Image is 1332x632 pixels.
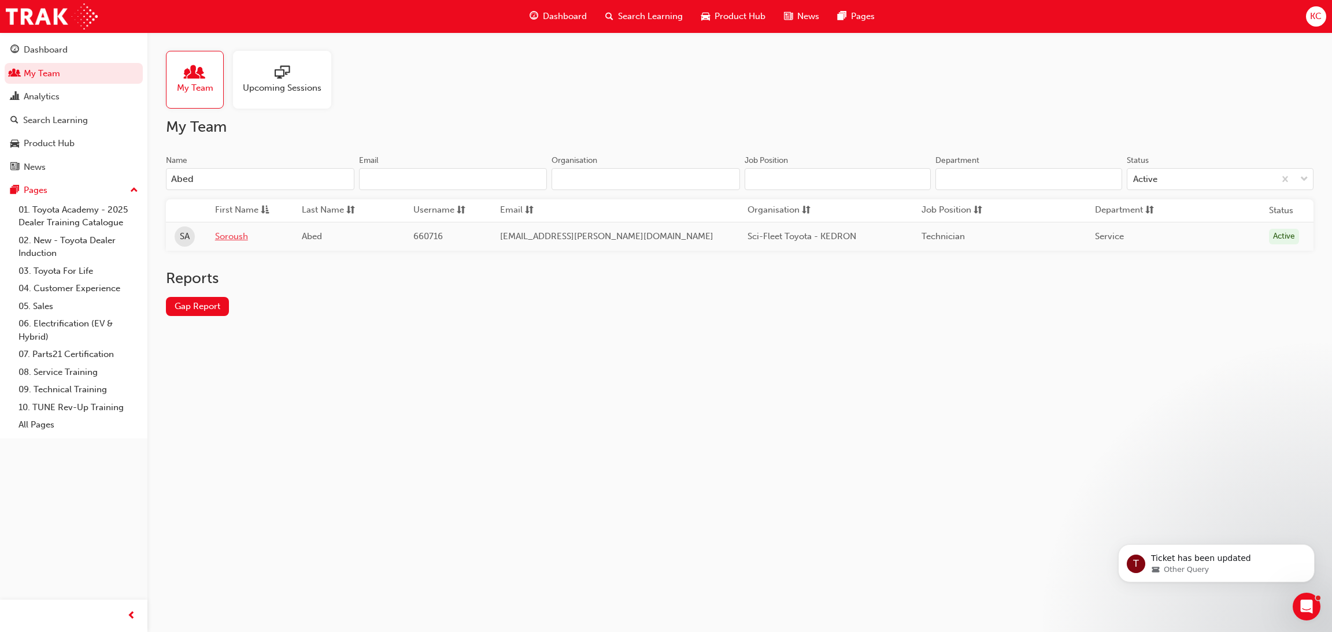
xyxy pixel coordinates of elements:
span: Organisation [748,203,800,218]
button: Emailsorting-icon [500,203,564,218]
span: guage-icon [10,45,19,55]
a: News [5,157,143,178]
span: [EMAIL_ADDRESS][PERSON_NAME][DOMAIN_NAME] [500,231,713,241]
button: DashboardMy TeamAnalyticsSearch LearningProduct HubNews [5,37,143,180]
a: pages-iconPages [828,5,884,28]
button: Pages [5,180,143,201]
a: Soroush [215,230,284,243]
div: News [24,161,46,174]
input: Name [166,168,354,190]
div: Active [1133,173,1157,186]
span: guage-icon [530,9,538,24]
span: Technician [922,231,965,241]
a: Product Hub [5,133,143,154]
span: Service [1095,231,1124,241]
span: First Name [215,203,258,218]
div: Analytics [24,90,60,103]
h2: Reports [166,269,1313,288]
div: Name [166,155,187,166]
a: Gap Report [166,297,229,316]
span: Search Learning [618,10,683,23]
div: Job Position [745,155,788,166]
span: asc-icon [261,203,269,218]
div: Pages [24,184,47,197]
a: search-iconSearch Learning [596,5,692,28]
img: Trak [6,3,98,29]
a: 03. Toyota For Life [14,262,143,280]
a: 02. New - Toyota Dealer Induction [14,232,143,262]
div: Department [935,155,979,166]
a: 06. Electrification (EV & Hybrid) [14,315,143,345]
span: KC [1310,10,1322,23]
a: 10. TUNE Rev-Up Training [14,399,143,417]
a: news-iconNews [775,5,828,28]
span: News [797,10,819,23]
span: Department [1095,203,1143,218]
div: Email [359,155,379,166]
a: Search Learning [5,110,143,131]
span: Dashboard [543,10,587,23]
span: chart-icon [10,92,19,102]
span: SA [180,230,190,243]
button: KC [1306,6,1326,27]
span: Job Position [922,203,971,218]
a: 04. Customer Experience [14,280,143,298]
button: Organisationsorting-icon [748,203,811,218]
button: Job Positionsorting-icon [922,203,985,218]
div: Dashboard [24,43,68,57]
div: Status [1127,155,1149,166]
span: Product Hub [715,10,765,23]
input: Organisation [552,168,740,190]
a: Analytics [5,86,143,107]
button: Departmentsorting-icon [1095,203,1159,218]
div: Product Hub [24,137,75,150]
span: pages-icon [10,185,19,196]
a: Upcoming Sessions [233,51,341,109]
iframe: Intercom live chat [1293,593,1320,620]
span: people-icon [10,69,19,79]
button: Usernamesorting-icon [413,203,477,218]
span: Upcoming Sessions [243,81,321,95]
span: down-icon [1300,172,1308,187]
a: 01. Toyota Academy - 2025 Dealer Training Catalogue [14,201,143,232]
h2: My Team [166,118,1313,136]
span: Pages [851,10,875,23]
span: Email [500,203,523,218]
iframe: Intercom notifications message [1101,520,1332,601]
a: 05. Sales [14,298,143,315]
input: Department [935,168,1122,190]
a: 09. Technical Training [14,381,143,399]
input: Email [359,168,547,190]
span: sessionType_ONLINE_URL-icon [275,65,290,81]
span: sorting-icon [974,203,982,218]
span: car-icon [701,9,710,24]
span: Sci-Fleet Toyota - KEDRON [748,231,856,241]
div: Search Learning [23,114,88,127]
span: news-icon [10,162,19,173]
span: Username [413,203,454,218]
span: sorting-icon [457,203,465,218]
span: My Team [177,81,213,95]
th: Status [1269,204,1293,217]
span: people-icon [187,65,202,81]
button: First Nameasc-icon [215,203,279,218]
span: up-icon [130,183,138,198]
a: All Pages [14,416,143,434]
span: search-icon [605,9,613,24]
a: guage-iconDashboard [520,5,596,28]
a: 08. Service Training [14,363,143,381]
a: 07. Parts21 Certification [14,345,143,363]
a: My Team [5,63,143,84]
div: Active [1269,229,1299,244]
span: sorting-icon [802,203,811,218]
span: Abed [302,231,322,241]
span: car-icon [10,139,19,149]
button: Last Namesorting-icon [302,203,365,218]
span: 660716 [413,231,443,241]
